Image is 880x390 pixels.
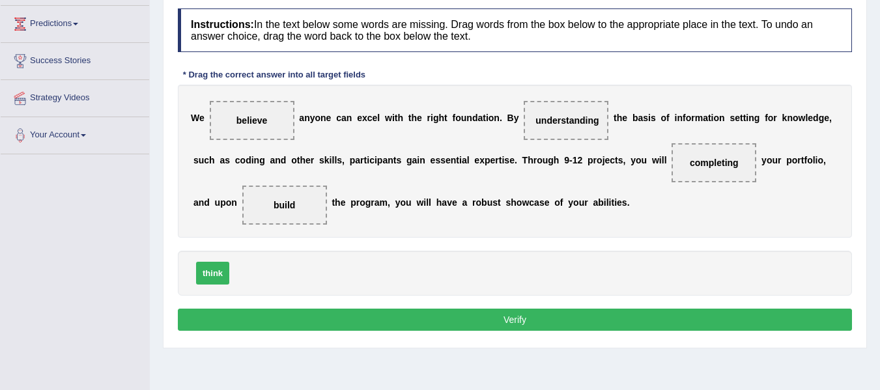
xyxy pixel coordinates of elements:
[467,155,470,165] b: l
[393,155,397,165] b: t
[632,113,638,123] b: b
[330,155,332,165] b: i
[489,113,494,123] b: o
[642,155,647,165] b: u
[617,113,623,123] b: h
[429,197,431,208] b: l
[377,113,380,123] b: l
[436,197,442,208] b: h
[695,113,703,123] b: m
[554,197,560,208] b: o
[451,155,457,165] b: n
[364,155,367,165] b: t
[178,8,852,52] h4: In the text below some words are missing. Drag words from the box below to the appropriate place ...
[605,155,610,165] b: e
[392,113,395,123] b: i
[299,113,304,123] b: a
[324,155,330,165] b: k
[652,155,659,165] b: w
[477,113,483,123] b: a
[529,197,534,208] b: c
[823,155,826,165] b: ,
[347,113,352,123] b: n
[500,113,502,123] b: .
[615,155,618,165] b: t
[397,113,403,123] b: h
[569,155,573,165] b: -
[824,113,829,123] b: e
[423,197,426,208] b: i
[220,155,225,165] b: a
[534,197,539,208] b: a
[691,113,694,123] b: r
[643,113,648,123] b: s
[617,197,622,208] b: e
[305,155,311,165] b: e
[799,113,806,123] b: w
[388,155,393,165] b: n
[382,155,388,165] b: a
[416,197,423,208] b: w
[476,197,482,208] b: o
[461,113,467,123] b: u
[537,155,543,165] b: o
[395,197,401,208] b: y
[505,197,511,208] b: s
[350,155,356,165] b: p
[411,113,417,123] b: h
[597,155,603,165] b: o
[603,155,605,165] b: j
[297,155,300,165] b: t
[492,197,498,208] b: s
[662,155,664,165] b: l
[618,155,623,165] b: s
[254,155,260,165] b: n
[535,115,599,126] span: understanding
[522,155,528,165] b: T
[666,113,670,123] b: f
[332,155,335,165] b: l
[713,113,719,123] b: o
[651,113,656,123] b: s
[341,197,346,208] b: e
[270,155,275,165] b: a
[604,197,606,208] b: i
[360,155,363,165] b: r
[730,113,735,123] b: s
[281,155,287,165] b: d
[191,113,199,123] b: W
[735,113,740,123] b: e
[380,197,388,208] b: m
[504,155,509,165] b: s
[225,155,230,165] b: s
[490,155,496,165] b: e
[1,43,149,76] a: Success Stories
[511,197,517,208] b: h
[623,155,626,165] b: ,
[614,197,617,208] b: i
[210,101,294,140] span: Drop target
[573,155,578,165] b: 1
[300,155,305,165] b: h
[199,113,205,123] b: e
[275,155,281,165] b: n
[804,155,807,165] b: f
[498,197,501,208] b: t
[259,155,265,165] b: g
[533,155,537,165] b: r
[319,155,324,165] b: s
[528,155,533,165] b: h
[548,155,554,165] b: g
[406,197,412,208] b: u
[767,155,773,165] b: o
[332,197,335,208] b: t
[495,155,498,165] b: r
[462,197,468,208] b: a
[342,155,345,165] b: ,
[515,155,517,165] b: .
[807,155,813,165] b: o
[808,113,813,123] b: e
[686,113,692,123] b: o
[746,113,748,123] b: i
[606,197,609,208] b: l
